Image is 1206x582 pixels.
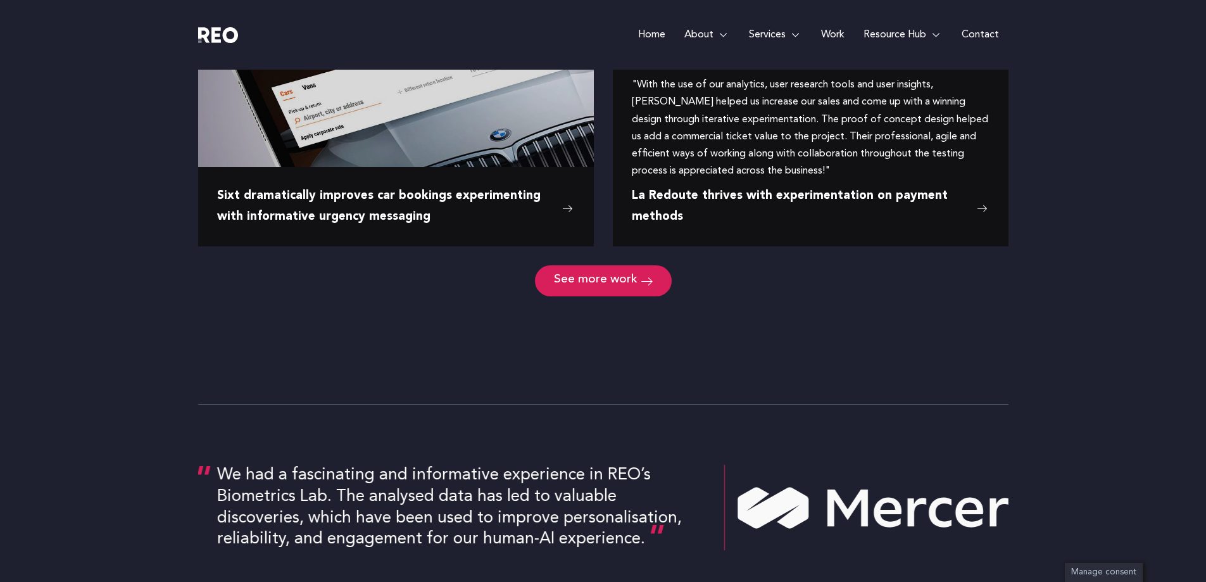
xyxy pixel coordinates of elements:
a: La Redoute thrives with experimentation on payment methods [632,186,989,227]
span: Sixt dramatically improves car bookings experimenting with informative urgency messaging [217,186,556,227]
a: See more work [535,265,672,296]
div: We had a fascinating and informative experience in REO’s Biometrics Lab. The analysed data has le... [217,465,705,550]
span: Manage consent [1071,568,1136,576]
a: Sixt dramatically improves car bookings experimenting with informative urgency messaging [217,186,575,227]
span: See more work [554,275,638,287]
span: La Redoute thrives with experimentation on payment methods [632,186,970,227]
